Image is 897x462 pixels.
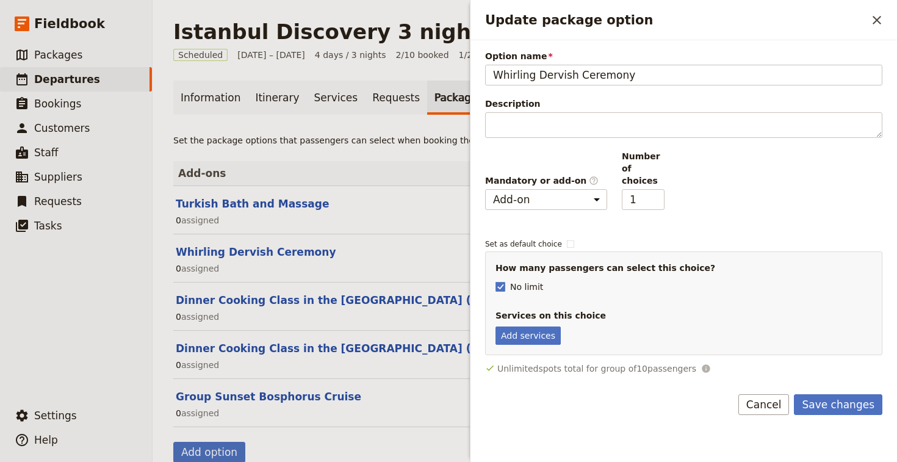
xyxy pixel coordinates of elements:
[34,171,82,183] span: Suppliers
[738,394,790,415] button: Cancel
[794,394,882,415] button: Save changes
[34,15,105,33] span: Fieldbook
[176,408,181,418] span: 0
[176,389,361,404] button: Group Sunset Bosphorus Cruise
[176,245,336,259] button: Whirling Dervish Ceremony
[34,195,82,208] span: Requests
[173,134,494,146] p: Set the package options that passengers can select when booking the tour
[34,410,77,422] span: Settings
[176,360,181,370] span: 0
[34,122,90,134] span: Customers
[485,11,866,29] h2: Update package option
[485,189,607,210] select: Mandatory or add-on​
[497,363,711,375] span: Unlimitedspots total for group of10passengers
[176,407,219,419] span: assigned
[34,434,58,446] span: Help
[459,49,532,61] span: 1 / 2 staff assigned
[485,65,882,85] input: Option name
[176,359,219,371] span: assigned
[173,20,481,44] h1: Istanbul Discovery 3 night
[589,176,599,186] span: ​
[34,146,59,159] span: Staff
[396,49,449,61] span: 2/10 booked
[427,81,526,115] a: Package options
[510,281,543,293] span: No limit
[34,220,62,232] span: Tasks
[485,98,882,110] span: Description
[176,262,219,275] span: assigned
[173,81,248,115] a: Information
[176,214,219,226] span: assigned
[176,215,181,225] span: 0
[34,49,82,61] span: Packages
[497,363,696,375] span: Unlimited spots total for group of 10 passengers
[176,312,181,322] span: 0
[34,73,100,85] span: Departures
[176,293,547,308] button: Dinner Cooking Class in the [GEOGRAPHIC_DATA] (Small Group)
[173,161,876,186] h2: Add-ons
[485,112,882,138] textarea: Description
[176,264,181,273] span: 0
[315,49,386,61] span: 4 days / 3 nights
[34,98,81,110] span: Bookings
[237,49,305,61] span: [DATE] – [DATE]
[495,327,561,345] button: Add services
[495,262,872,274] span: How many passengers can select this choice?
[485,239,562,249] span: Set as default choice
[485,175,607,187] span: Mandatory or add-on
[248,81,306,115] a: Itinerary
[495,309,872,322] div: Services on this choice
[176,341,517,356] button: Dinner Cooking Class in the [GEOGRAPHIC_DATA] (Private)
[485,50,882,62] span: Option name
[622,189,665,210] input: Number of choices
[173,49,228,61] span: Scheduled
[622,150,665,187] span: Number of choices
[866,10,887,31] button: Close drawer
[176,311,219,323] span: assigned
[307,81,366,115] a: Services
[176,197,330,211] button: Turkish Bath and Massage
[365,81,427,115] a: Requests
